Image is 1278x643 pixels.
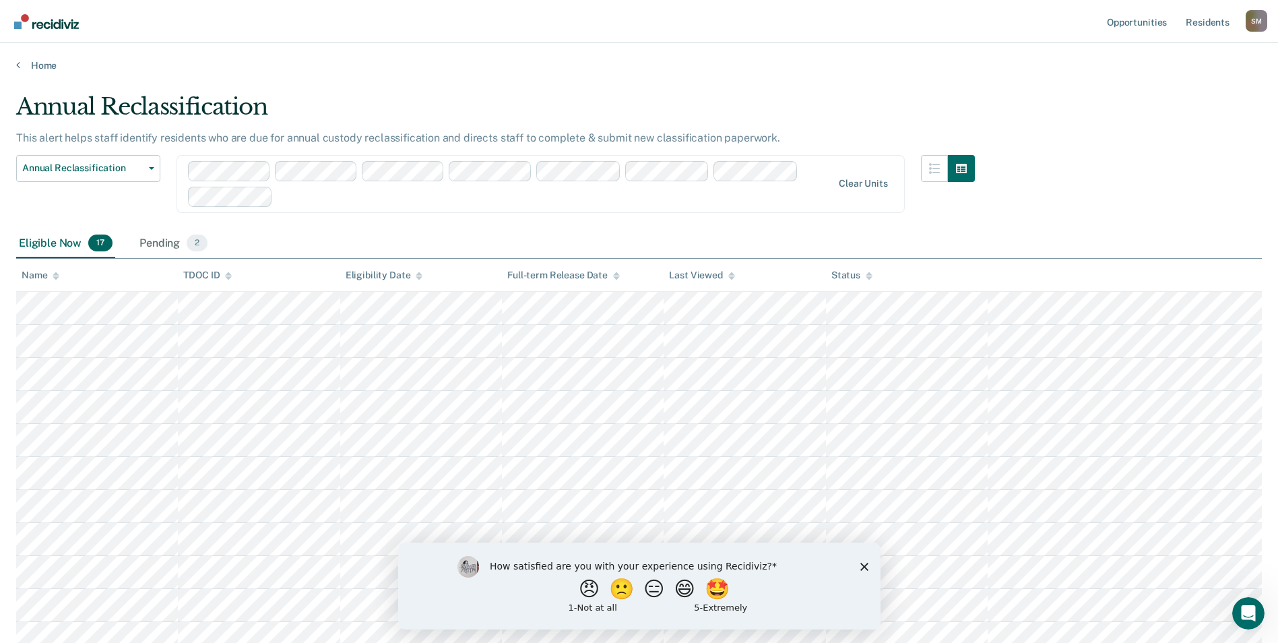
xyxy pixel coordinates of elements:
[16,59,1262,71] a: Home
[1232,597,1265,630] iframe: Intercom live chat
[137,229,210,259] div: Pending2
[16,93,975,131] div: Annual Reclassification
[16,155,160,182] button: Annual Reclassification
[16,131,780,144] p: This alert helps staff identify residents who are due for annual custody reclassification and dir...
[183,270,232,281] div: TDOC ID
[507,270,620,281] div: Full-term Release Date
[669,270,734,281] div: Last Viewed
[16,229,115,259] div: Eligible Now17
[1246,10,1267,32] div: S M
[14,14,79,29] img: Recidiviz
[22,270,59,281] div: Name
[187,235,207,252] span: 2
[346,270,423,281] div: Eligibility Date
[88,235,113,252] span: 17
[1246,10,1267,32] button: Profile dropdown button
[398,543,881,630] iframe: Survey by Kim from Recidiviz
[831,270,872,281] div: Status
[22,162,143,174] span: Annual Reclassification
[839,178,888,189] div: Clear units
